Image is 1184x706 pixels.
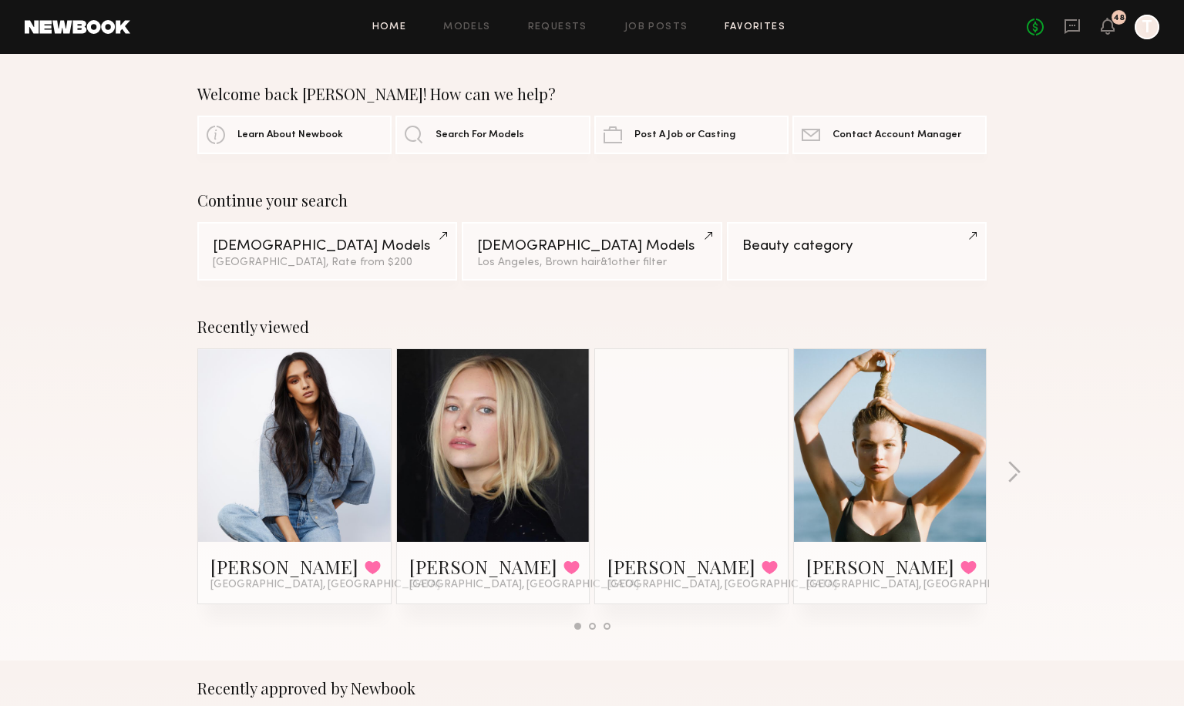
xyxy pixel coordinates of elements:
[477,257,706,268] div: Los Angeles, Brown hair
[197,318,987,336] div: Recently viewed
[197,85,987,103] div: Welcome back [PERSON_NAME]! How can we help?
[806,554,954,579] a: [PERSON_NAME]
[528,22,587,32] a: Requests
[624,22,688,32] a: Job Posts
[197,679,987,698] div: Recently approved by Newbook
[395,116,590,154] a: Search For Models
[210,579,440,591] span: [GEOGRAPHIC_DATA], [GEOGRAPHIC_DATA]
[237,130,343,140] span: Learn About Newbook
[806,579,1036,591] span: [GEOGRAPHIC_DATA], [GEOGRAPHIC_DATA]
[727,222,987,281] a: Beauty category
[409,554,557,579] a: [PERSON_NAME]
[607,579,837,591] span: [GEOGRAPHIC_DATA], [GEOGRAPHIC_DATA]
[1135,15,1159,39] a: T
[210,554,358,579] a: [PERSON_NAME]
[409,579,639,591] span: [GEOGRAPHIC_DATA], [GEOGRAPHIC_DATA]
[197,222,457,281] a: [DEMOGRAPHIC_DATA] Models[GEOGRAPHIC_DATA], Rate from $200
[462,222,721,281] a: [DEMOGRAPHIC_DATA] ModelsLos Angeles, Brown hair&1other filter
[832,130,961,140] span: Contact Account Manager
[742,239,971,254] div: Beauty category
[213,239,442,254] div: [DEMOGRAPHIC_DATA] Models
[443,22,490,32] a: Models
[213,257,442,268] div: [GEOGRAPHIC_DATA], Rate from $200
[436,130,524,140] span: Search For Models
[372,22,407,32] a: Home
[600,257,667,267] span: & 1 other filter
[594,116,789,154] a: Post A Job or Casting
[1113,14,1125,22] div: 48
[634,130,735,140] span: Post A Job or Casting
[725,22,785,32] a: Favorites
[607,554,755,579] a: [PERSON_NAME]
[197,191,987,210] div: Continue your search
[197,116,392,154] a: Learn About Newbook
[477,239,706,254] div: [DEMOGRAPHIC_DATA] Models
[792,116,987,154] a: Contact Account Manager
